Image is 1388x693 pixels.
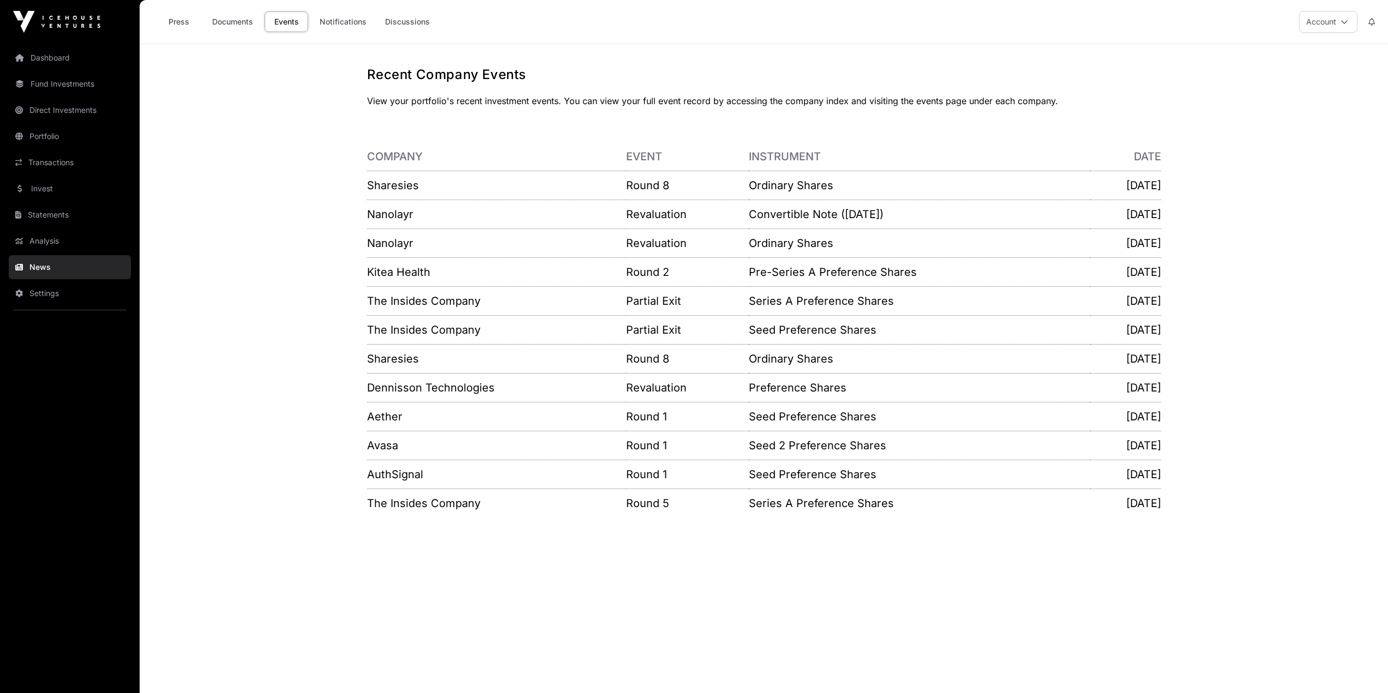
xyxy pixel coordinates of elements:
p: Revaluation [626,380,749,395]
p: Revaluation [626,236,749,251]
p: [DATE] [1090,322,1161,338]
a: Sharesies [367,179,419,192]
a: Aether [367,410,402,423]
iframe: Chat Widget [1333,641,1388,693]
p: [DATE] [1090,438,1161,453]
p: Seed 2 Preference Shares [749,438,1090,453]
a: Fund Investments [9,72,131,96]
a: Kitea Health [367,266,430,279]
p: Ordinary Shares [749,236,1090,251]
p: Seed Preference Shares [749,409,1090,424]
th: Instrument [749,142,1090,171]
p: Revaluation [626,207,749,222]
a: Settings [9,281,131,305]
a: Direct Investments [9,98,131,122]
p: Preference Shares [749,380,1090,395]
a: The Insides Company [367,323,480,336]
p: Series A Preference Shares [749,496,1090,511]
p: View your portfolio's recent investment events. You can view your full event record by accessing ... [367,94,1161,107]
p: Seed Preference Shares [749,467,1090,482]
a: Portfolio [9,124,131,148]
a: News [9,255,131,279]
p: [DATE] [1090,496,1161,511]
p: Ordinary Shares [749,178,1090,193]
a: Dashboard [9,46,131,70]
a: Dennisson Technologies [367,381,495,394]
h1: Recent Company Events [367,66,1161,83]
p: [DATE] [1090,207,1161,222]
a: Press [157,11,201,32]
p: Pre-Series A Preference Shares [749,264,1090,280]
a: Statements [9,203,131,227]
p: [DATE] [1090,380,1161,395]
a: Notifications [313,11,374,32]
a: The Insides Company [367,497,480,510]
p: Round 2 [626,264,749,280]
a: Avasa [367,439,398,452]
a: AuthSignal [367,468,423,481]
p: [DATE] [1090,264,1161,280]
p: Partial Exit [626,322,749,338]
a: Discussions [378,11,437,32]
p: Round 8 [626,351,749,366]
p: Round 1 [626,409,749,424]
th: Company [367,142,626,171]
a: Events [265,11,308,32]
p: Partial Exit [626,293,749,309]
a: Invest [9,177,131,201]
a: Transactions [9,150,131,174]
img: Icehouse Ventures Logo [13,11,100,33]
p: [DATE] [1090,467,1161,482]
a: Nanolayr [367,208,413,221]
p: [DATE] [1090,351,1161,366]
p: Round 1 [626,467,749,482]
p: Round 1 [626,438,749,453]
a: Nanolayr [367,237,413,250]
p: Convertible Note ([DATE]) [749,207,1090,222]
p: [DATE] [1090,236,1161,251]
th: Date [1090,142,1161,171]
p: [DATE] [1090,293,1161,309]
a: Analysis [9,229,131,253]
a: Documents [205,11,260,32]
button: Account [1299,11,1357,33]
th: Event [626,142,749,171]
p: Ordinary Shares [749,351,1090,366]
p: Round 5 [626,496,749,511]
p: [DATE] [1090,409,1161,424]
p: Series A Preference Shares [749,293,1090,309]
a: Sharesies [367,352,419,365]
p: [DATE] [1090,178,1161,193]
a: The Insides Company [367,294,480,308]
p: Round 8 [626,178,749,193]
p: Seed Preference Shares [749,322,1090,338]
